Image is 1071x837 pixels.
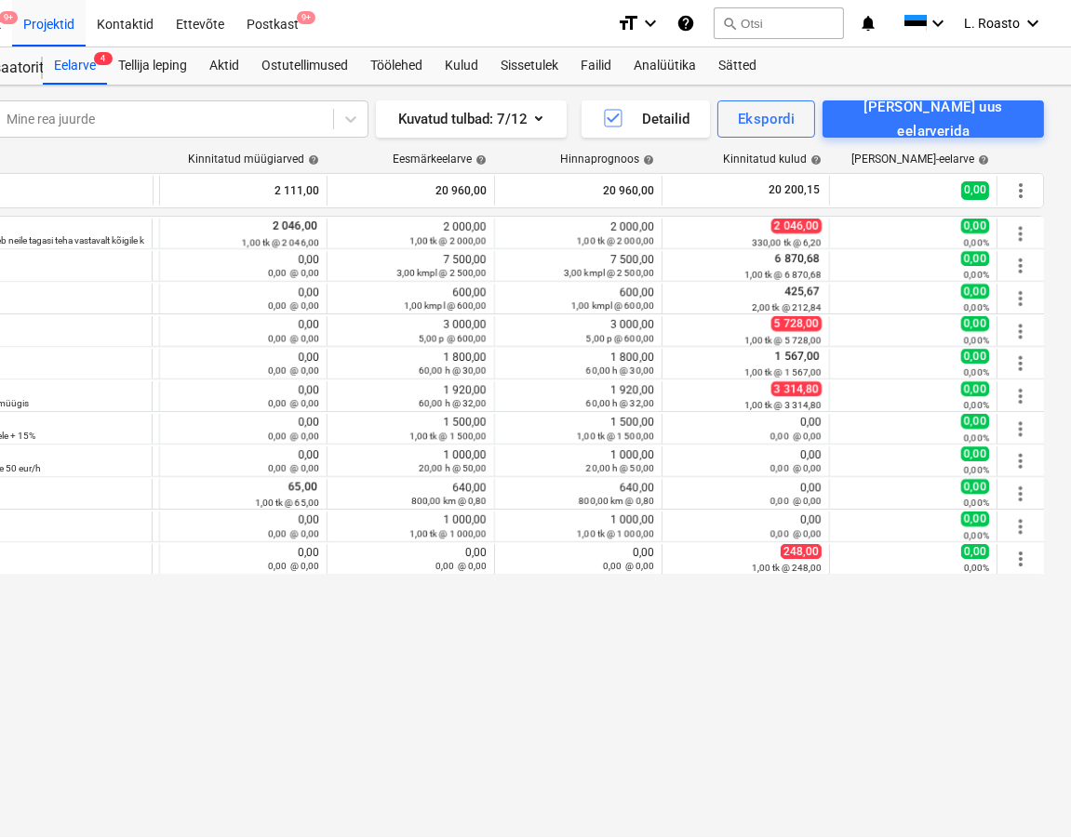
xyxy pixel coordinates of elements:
small: 0,00 @ 0,00 [770,496,822,506]
small: 3,00 kmpl @ 2 500,00 [396,268,487,278]
span: 0,00 [961,446,989,461]
small: 1,00 tk @ 3 314,80 [744,400,822,410]
span: 0,00 [961,251,989,266]
div: Kuvatud tulbad : 7/12 [398,107,544,131]
button: Ekspordi [717,100,815,138]
div: 1 000,00 [335,448,487,474]
a: Tellija leping [107,47,198,85]
small: 0,00 @ 0,00 [770,528,822,538]
a: Ostutellimused [250,47,359,85]
div: 2 000,00 [335,220,487,246]
span: search [722,16,737,31]
span: help [974,154,989,166]
small: 1,00 tk @ 1 000,00 [577,528,654,538]
span: 0,00 [961,181,989,199]
small: 0,00 @ 0,00 [268,300,319,311]
span: Rohkem tegevusi [1010,515,1032,538]
small: 0,00 @ 0,00 [268,528,319,538]
span: Rohkem tegevusi [1010,179,1032,202]
div: 0,00 [335,546,487,572]
span: 0,00 [961,544,989,559]
small: 20,00 h @ 50,00 [586,463,654,473]
a: Failid [569,47,623,85]
div: Detailid [602,107,690,131]
div: 2 111,00 [167,176,319,206]
span: Rohkem tegevusi [1010,548,1032,570]
span: Rohkem tegevusi [1010,385,1032,407]
small: 1,00 tk @ 2 000,00 [409,235,487,246]
small: 1,00 kmpl @ 600,00 [404,300,487,311]
span: Rohkem tegevusi [1010,287,1032,310]
div: Eesmärkeelarve [393,153,487,166]
span: 0,00 [961,511,989,526]
span: 65,00 [287,480,319,493]
small: 0,00% [964,563,989,573]
div: 20 960,00 [502,176,654,206]
div: 0,00 [167,383,319,409]
a: Sissetulek [489,47,569,85]
span: 2 046,00 [771,219,822,233]
small: 60,00 h @ 30,00 [419,365,487,376]
small: 0,00% [964,335,989,345]
span: 0,00 [961,349,989,364]
small: 1,00 kmpl @ 600,00 [571,300,654,311]
div: 0,00 [167,448,319,474]
small: 0,00% [964,432,989,443]
small: 2,00 tk @ 212,84 [752,302,822,312]
div: Hinnaprognoos [560,153,654,166]
span: 0,00 [961,381,989,396]
small: 60,00 h @ 30,00 [586,365,654,376]
span: Rohkem tegevusi [1010,320,1032,342]
small: 0,00 @ 0,00 [268,268,319,278]
div: Ekspordi [738,107,795,131]
div: 0,00 [502,546,654,572]
small: 0,00 @ 0,00 [268,431,319,441]
span: Rohkem tegevusi [1010,450,1032,472]
div: 1 000,00 [502,448,654,474]
span: 3 314,80 [771,381,822,396]
span: help [304,154,319,166]
small: 0,00 @ 0,00 [268,463,319,473]
div: Kinnitatud kulud [723,153,822,166]
small: 1,00 tk @ 1 567,00 [744,367,822,378]
small: 1,00 tk @ 6 870,68 [744,270,822,280]
div: Eelarve [43,47,107,85]
div: Kinnitatud müügiarved [188,153,319,166]
div: 0,00 [670,513,822,539]
small: 0,00 @ 0,00 [268,365,319,376]
span: help [472,154,487,166]
div: 0,00 [167,286,319,312]
div: [PERSON_NAME] uus eelarverida [843,95,1024,144]
small: 0,00 @ 0,00 [268,398,319,408]
span: help [807,154,822,166]
div: 0,00 [167,351,319,377]
i: keyboard_arrow_down [639,12,662,34]
a: Töölehed [359,47,434,85]
span: Rohkem tegevusi [1010,352,1032,375]
button: Detailid [582,100,710,138]
small: 60,00 h @ 32,00 [419,398,487,408]
span: help [639,154,654,166]
button: [PERSON_NAME] uus eelarverida [823,100,1044,138]
i: format_size [617,12,639,34]
small: 3,00 kmpl @ 2 500,00 [564,268,654,278]
span: 425,67 [783,285,822,298]
div: 1 000,00 [502,513,654,539]
a: Analüütika [623,47,707,85]
i: notifications [859,12,877,34]
span: L. Roasto [964,16,1020,31]
div: 640,00 [335,481,487,507]
span: Rohkem tegevusi [1010,222,1032,245]
small: 800,00 km @ 0,80 [411,496,487,506]
span: 0,00 [961,284,989,299]
div: 1 500,00 [502,416,654,442]
span: 6 870,68 [773,252,822,265]
div: 1 500,00 [335,416,487,442]
div: 3 000,00 [502,318,654,344]
div: Kulud [434,47,489,85]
